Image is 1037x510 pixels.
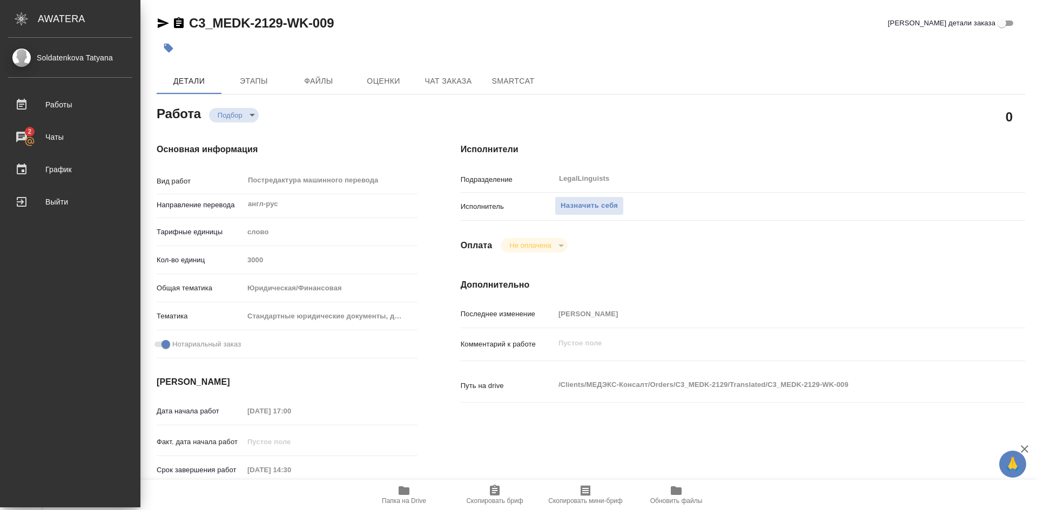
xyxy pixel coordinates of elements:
[449,480,540,510] button: Скопировать бриф
[157,143,418,156] h4: Основная информация
[461,278,1025,291] h4: Дополнительно
[461,380,555,391] p: Путь на drive
[1006,107,1013,126] h2: 0
[157,227,244,237] p: Тарифные единицы
[157,376,418,389] h4: [PERSON_NAME]
[1004,453,1022,475] span: 🙏
[555,196,624,215] button: Назначить себя
[157,283,244,294] p: Общая тематика
[157,103,201,123] h2: Работа
[487,74,539,88] span: SmartCat
[461,309,555,319] p: Последнее изменение
[540,480,631,510] button: Скопировать мини-бриф
[244,223,418,241] div: слово
[163,74,215,88] span: Детали
[461,239,493,252] h4: Оплата
[358,74,409,88] span: Оценки
[172,17,185,30] button: Скопировать ссылку
[561,200,618,212] span: Назначить себя
[157,465,244,475] p: Срок завершения работ
[631,480,722,510] button: Обновить файлы
[8,161,132,178] div: График
[466,497,523,505] span: Скопировать бриф
[548,497,622,505] span: Скопировать мини-бриф
[157,17,170,30] button: Скопировать ссылку для ЯМессенджера
[555,306,978,322] input: Пустое поле
[3,188,138,215] a: Выйти
[214,111,246,120] button: Подбор
[38,8,140,30] div: AWATERA
[382,497,426,505] span: Папка на Drive
[8,52,132,64] div: Soldatenkova Tatyana
[3,124,138,151] a: 2Чаты
[650,497,703,505] span: Обновить файлы
[172,339,241,350] span: Нотариальный заказ
[244,307,418,325] div: Стандартные юридические документы, договоры, уставы
[209,108,259,123] div: Подбор
[157,406,244,417] p: Дата начала работ
[888,18,995,29] span: [PERSON_NAME] детали заказа
[999,451,1026,478] button: 🙏
[461,201,555,212] p: Исполнитель
[506,241,554,250] button: Не оплачена
[157,255,244,266] p: Кол-во единиц
[461,143,1025,156] h4: Исполнители
[157,36,180,60] button: Добавить тэг
[244,403,338,419] input: Пустое поле
[21,126,38,137] span: 2
[189,16,334,30] a: C3_MEDK-2129-WK-009
[461,174,555,185] p: Подразделение
[501,238,567,253] div: Подбор
[461,339,555,350] p: Комментарий к работе
[555,376,978,394] textarea: /Clients/МЕДЭКС-Консалт/Orders/C3_MEDK-2129/Translated/C3_MEDK-2129-WK-009
[157,311,244,322] p: Тематика
[3,156,138,183] a: График
[8,194,132,210] div: Выйти
[157,437,244,447] p: Факт. дата начала работ
[244,252,418,268] input: Пустое поле
[359,480,449,510] button: Папка на Drive
[3,91,138,118] a: Работы
[293,74,345,88] span: Файлы
[8,129,132,145] div: Чаты
[422,74,474,88] span: Чат заказа
[228,74,280,88] span: Этапы
[244,279,418,297] div: Юридическая/Финансовая
[244,462,338,478] input: Пустое поле
[157,176,244,187] p: Вид работ
[244,434,338,450] input: Пустое поле
[157,200,244,210] p: Направление перевода
[8,97,132,113] div: Работы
